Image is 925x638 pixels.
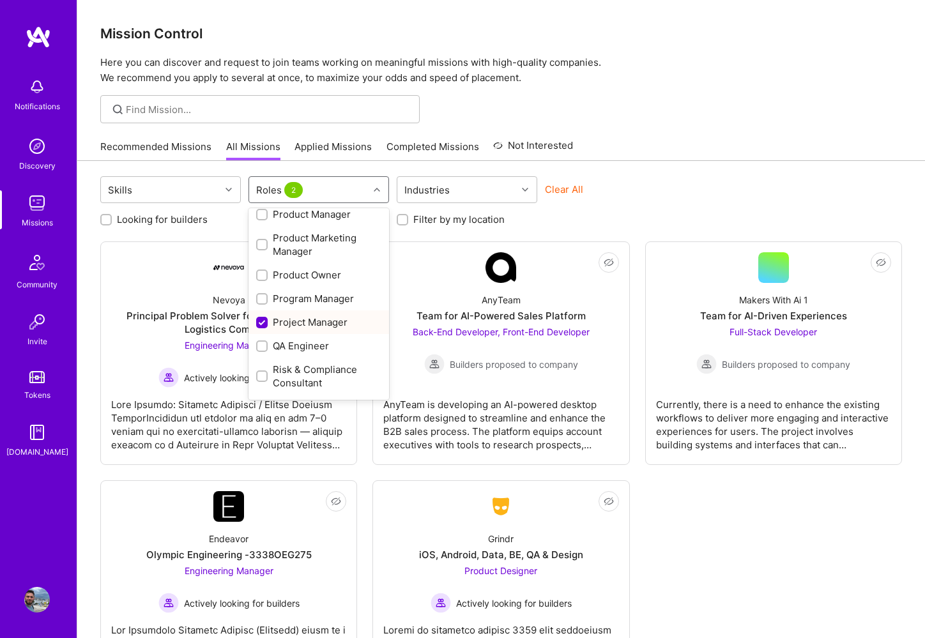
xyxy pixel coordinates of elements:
img: bell [24,74,50,100]
a: All Missions [226,140,280,161]
i: icon EyeClosed [876,257,886,268]
img: tokens [29,371,45,383]
div: Team for AI-Driven Experiences [700,309,847,323]
img: Company Logo [213,491,244,522]
span: Actively looking for builders [456,596,572,610]
img: Actively looking for builders [431,593,451,613]
div: Roles [253,181,309,199]
div: [DOMAIN_NAME] [6,445,68,459]
img: Company Logo [485,252,516,283]
img: Invite [24,309,50,335]
div: Discovery [19,159,56,172]
img: teamwork [24,190,50,216]
span: Product Designer [464,565,537,576]
div: AnyTeam [482,293,521,307]
span: Actively looking for builders [184,371,300,384]
button: Clear All [545,183,583,196]
span: Builders proposed to company [450,358,578,371]
div: Product Marketing Manager [256,231,381,258]
i: icon EyeClosed [604,496,614,506]
div: iOS, Android, Data, BE, QA & Design [419,548,583,561]
div: Project Manager [256,315,381,329]
img: Actively looking for builders [158,593,179,613]
img: guide book [24,420,50,445]
a: Recommended Missions [100,140,211,161]
div: Product Manager [256,208,381,221]
p: Here you can discover and request to join teams working on meaningful missions with high-quality ... [100,55,902,86]
label: Looking for builders [117,213,208,226]
div: Grindr [488,532,514,545]
div: Tokens [24,388,50,402]
div: Program Manager [256,292,381,305]
img: logo [26,26,51,49]
span: 2 [284,182,303,198]
div: Team for AI-Powered Sales Platform [417,309,586,323]
span: Full-Stack Developer [730,326,817,337]
i: icon EyeClosed [604,257,614,268]
input: Find Mission... [126,103,410,116]
div: Skills [105,181,135,199]
i: icon Chevron [522,186,528,193]
div: AnyTeam is developing an AI-powered desktop platform designed to streamline and enhance the B2B s... [383,388,618,452]
span: Back-End Developer, Front-End Developer [413,326,590,337]
div: Currently, there is a need to enhance the existing workflows to deliver more engaging and interac... [656,388,891,452]
img: Company Logo [485,495,516,518]
img: Community [22,247,52,278]
img: Actively looking for builders [158,367,179,388]
h3: Mission Control [100,26,902,42]
div: QA Engineer [256,339,381,353]
div: Notifications [15,100,60,113]
img: discovery [24,133,50,159]
div: Principal Problem Solver for Zero-Emissions Logistics Company [111,309,346,336]
img: User Avatar [24,587,50,612]
div: Industries [401,181,453,199]
img: Builders proposed to company [424,354,445,374]
i: icon SearchGrey [111,102,125,117]
div: Community [17,278,57,291]
div: Endeavor [209,532,248,545]
div: Invite [27,335,47,348]
i: icon Chevron [226,186,232,193]
a: Applied Missions [294,140,372,161]
div: Product Owner [256,268,381,282]
i: icon EyeClosed [331,496,341,506]
span: Actively looking for builders [184,596,300,610]
div: Missions [22,216,53,229]
i: icon Chevron [374,186,380,193]
span: Engineering Manager [185,565,273,576]
span: Builders proposed to company [722,358,850,371]
a: Not Interested [493,138,573,161]
div: Makers With Ai 1 [739,293,808,307]
span: Engineering Manager [185,340,273,351]
div: Olympic Engineering -3338OEG275 [146,548,312,561]
div: Nevoya [213,293,245,307]
div: Risk & Compliance Consultant [256,363,381,390]
div: Lore Ipsumdo: Sitametc Adipisci / Elitse Doeiusm TemporIncididun utl etdolor ma aliq en adm 7–0 v... [111,388,346,452]
img: Builders proposed to company [696,354,717,374]
label: Filter by my location [413,213,505,226]
a: Completed Missions [386,140,479,161]
img: Company Logo [213,265,244,270]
